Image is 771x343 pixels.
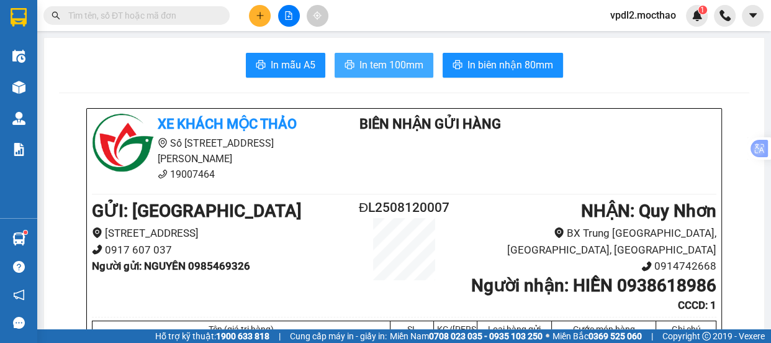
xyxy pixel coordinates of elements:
[335,53,433,78] button: printerIn tem 100mm
[158,138,168,148] span: environment
[692,10,703,21] img: icon-new-feature
[390,329,543,343] span: Miền Nam
[12,143,25,156] img: solution-icon
[480,324,548,334] div: Loại hàng gửi
[13,289,25,301] span: notification
[700,6,705,14] span: 1
[12,112,25,125] img: warehouse-icon
[456,225,716,258] li: BX Trung [GEOGRAPHIC_DATA], [GEOGRAPHIC_DATA], [GEOGRAPHIC_DATA]
[581,201,716,221] b: NHẬN : Quy Nhơn
[158,116,297,132] b: Xe khách Mộc Thảo
[359,57,423,73] span: In tem 100mm
[52,11,60,20] span: search
[92,167,323,182] li: 19007464
[216,331,269,341] strong: 1900 633 818
[12,50,25,63] img: warehouse-icon
[92,260,250,272] b: Người gửi : NGUYÊN 0985469326
[86,83,163,175] b: BX Trung [GEOGRAPHIC_DATA], [GEOGRAPHIC_DATA], [GEOGRAPHIC_DATA]
[546,334,549,339] span: ⚪️
[24,231,27,234] sup: 1
[11,8,27,27] img: logo-vxr
[742,5,764,27] button: caret-down
[698,6,707,14] sup: 1
[359,116,501,132] b: Biên Nhận Gửi Hàng
[271,57,315,73] span: In mẫu A5
[313,11,322,20] span: aim
[467,57,553,73] span: In biên nhận 80mm
[6,6,180,53] li: Xe khách Mộc Thảo
[651,329,653,343] span: |
[307,5,328,27] button: aim
[68,9,215,22] input: Tìm tên, số ĐT hoặc mã đơn
[92,244,102,255] span: phone
[345,60,354,71] span: printer
[92,225,352,242] li: [STREET_ADDRESS]
[284,11,293,20] span: file-add
[6,67,86,108] li: VP [GEOGRAPHIC_DATA]
[96,324,387,334] div: Tên (giá trị hàng)
[659,324,713,334] div: Ghi chú
[279,329,281,343] span: |
[256,60,266,71] span: printer
[555,324,652,334] div: Cước món hàng
[437,324,474,334] div: KG/[PERSON_NAME]
[641,261,652,272] span: phone
[12,232,25,245] img: warehouse-icon
[702,332,711,341] span: copyright
[92,201,302,221] b: GỬI : [GEOGRAPHIC_DATA]
[456,258,716,275] li: 0914742668
[443,53,563,78] button: printerIn biên nhận 80mm
[747,10,759,21] span: caret-down
[278,5,300,27] button: file-add
[92,242,352,258] li: 0917 607 037
[719,10,731,21] img: phone-icon
[256,11,264,20] span: plus
[471,275,716,296] b: Người nhận : HIỀN 0938618986
[429,331,543,341] strong: 0708 023 035 - 0935 103 250
[588,331,642,341] strong: 0369 525 060
[394,324,430,334] div: SL
[155,329,269,343] span: Hỗ trợ kỹ thuật:
[552,329,642,343] span: Miền Bắc
[554,227,564,238] span: environment
[678,299,716,311] b: CCCD : 1
[158,169,168,179] span: phone
[86,67,165,81] li: VP Quy Nhơn
[86,83,94,92] span: environment
[246,53,325,78] button: printerIn mẫu A5
[290,329,387,343] span: Cung cấp máy in - giấy in:
[92,227,102,238] span: environment
[249,5,271,27] button: plus
[453,60,462,71] span: printer
[13,317,25,329] span: message
[352,198,456,218] h2: ĐL2508120007
[600,7,686,23] span: vpdl2.mocthao
[92,114,154,176] img: logo.jpg
[12,81,25,94] img: warehouse-icon
[6,6,50,50] img: logo.jpg
[13,261,25,273] span: question-circle
[92,135,323,167] li: Số [STREET_ADDRESS][PERSON_NAME]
